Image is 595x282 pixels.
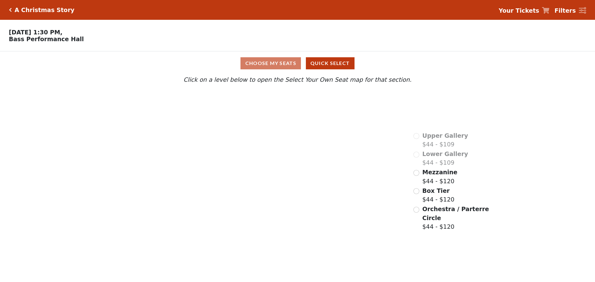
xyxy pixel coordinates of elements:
a: Your Tickets [499,6,549,15]
path: Orchestra / Parterre Circle - Seats Available: 120 [214,195,336,268]
label: $44 - $120 [422,205,490,231]
label: $44 - $120 [422,186,455,204]
span: Box Tier [422,187,450,194]
label: $44 - $109 [422,131,468,149]
label: $44 - $109 [422,150,468,167]
label: $44 - $120 [422,168,457,185]
path: Upper Gallery - Seats Available: 0 [148,95,268,124]
span: Orchestra / Parterre Circle [422,206,489,221]
button: Quick Select [306,57,355,69]
path: Lower Gallery - Seats Available: 0 [157,119,284,159]
a: Click here to go back to filters [9,8,12,12]
a: Filters [554,6,586,15]
h5: A Christmas Story [15,7,74,14]
p: Click on a level below to open the Select Your Own Seat map for that section. [79,75,516,84]
span: Upper Gallery [422,132,468,139]
strong: Your Tickets [499,7,539,14]
span: Mezzanine [422,169,457,176]
span: Lower Gallery [422,150,468,157]
strong: Filters [554,7,576,14]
